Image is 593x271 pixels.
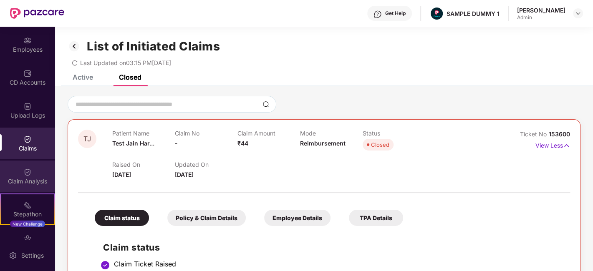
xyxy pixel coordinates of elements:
div: Get Help [385,10,406,17]
p: Mode [300,130,363,137]
h2: Claim status [103,241,562,254]
div: Admin [517,14,565,21]
div: Closed [371,141,389,149]
div: Stepathon [1,210,54,218]
div: Policy & Claim Details [167,210,246,226]
img: svg+xml;base64,PHN2ZyB4bWxucz0iaHR0cDovL3d3dy53My5vcmcvMjAwMC9zdmciIHdpZHRoPSIxNyIgaGVpZ2h0PSIxNy... [563,141,570,150]
img: svg+xml;base64,PHN2ZyBpZD0iVXBsb2FkX0xvZ3MiIGRhdGEtbmFtZT0iVXBsb2FkIExvZ3MiIHhtbG5zPSJodHRwOi8vd3... [23,102,32,110]
img: svg+xml;base64,PHN2ZyBpZD0iQ0RfQWNjb3VudHMiIGRhdGEtbmFtZT0iQ0QgQWNjb3VudHMiIHhtbG5zPSJodHRwOi8vd3... [23,69,32,78]
span: Last Updated on 03:15 PM[DATE] [80,59,171,66]
p: Claim Amount [237,130,300,137]
img: Pazcare_Alternative_logo-01-01.png [431,8,443,20]
p: Raised On [112,161,175,168]
img: svg+xml;base64,PHN2ZyBpZD0iU2V0dGluZy0yMHgyMCIgeG1sbnM9Imh0dHA6Ly93d3cudzMub3JnLzIwMDAvc3ZnIiB3aW... [9,251,17,260]
div: New Challenge [10,221,45,227]
p: Claim No [175,130,237,137]
span: [DATE] [175,171,194,178]
img: svg+xml;base64,PHN2ZyB4bWxucz0iaHR0cDovL3d3dy53My5vcmcvMjAwMC9zdmciIHdpZHRoPSIyMSIgaGVpZ2h0PSIyMC... [23,201,32,209]
p: Status [363,130,425,137]
div: Active [73,73,93,81]
div: SAMPLE DUMMY 1 [447,10,500,18]
h1: List of Initiated Claims [87,39,220,53]
div: Claim Ticket Raised [114,260,562,268]
p: Updated On [175,161,237,168]
span: [DATE] [112,171,131,178]
img: svg+xml;base64,PHN2ZyBpZD0iU2VhcmNoLTMyeDMyIiB4bWxucz0iaHR0cDovL3d3dy53My5vcmcvMjAwMC9zdmciIHdpZH... [262,101,269,108]
img: svg+xml;base64,PHN2ZyBpZD0iQ2xhaW0iIHhtbG5zPSJodHRwOi8vd3d3LnczLm9yZy8yMDAwL3N2ZyIgd2lkdGg9IjIwIi... [23,135,32,143]
img: svg+xml;base64,PHN2ZyB3aWR0aD0iMzIiIGhlaWdodD0iMzIiIHZpZXdCb3g9IjAgMCAzMiAzMiIgZmlsbD0ibm9uZSIgeG... [68,39,81,53]
span: TJ [83,135,91,143]
div: Settings [19,251,46,260]
div: Employee Details [264,210,331,226]
span: 153600 [549,130,570,138]
p: Patient Name [112,130,175,137]
img: svg+xml;base64,PHN2ZyBpZD0iRW5kb3JzZW1lbnRzIiB4bWxucz0iaHR0cDovL3d3dy53My5vcmcvMjAwMC9zdmciIHdpZH... [23,234,32,242]
div: Closed [119,73,141,81]
p: View Less [535,139,570,150]
span: redo [72,59,78,66]
img: svg+xml;base64,PHN2ZyBpZD0iRW1wbG95ZWVzIiB4bWxucz0iaHR0cDovL3d3dy53My5vcmcvMjAwMC9zdmciIHdpZHRoPS... [23,36,32,45]
img: svg+xml;base64,PHN2ZyBpZD0iQ2xhaW0iIHhtbG5zPSJodHRwOi8vd3d3LnczLm9yZy8yMDAwL3N2ZyIgd2lkdGg9IjIwIi... [23,168,32,176]
img: New Pazcare Logo [10,8,64,19]
img: svg+xml;base64,PHN2ZyBpZD0iSGVscC0zMngzMiIgeG1sbnM9Imh0dHA6Ly93d3cudzMub3JnLzIwMDAvc3ZnIiB3aWR0aD... [373,10,382,18]
div: Claim status [95,210,149,226]
img: svg+xml;base64,PHN2ZyBpZD0iU3RlcC1Eb25lLTMyeDMyIiB4bWxucz0iaHR0cDovL3d3dy53My5vcmcvMjAwMC9zdmciIH... [100,260,110,270]
img: svg+xml;base64,PHN2ZyBpZD0iRHJvcGRvd24tMzJ4MzIiIHhtbG5zPSJodHRwOi8vd3d3LnczLm9yZy8yMDAwL3N2ZyIgd2... [575,10,581,17]
span: - [175,140,178,147]
span: Ticket No [520,130,549,138]
div: TPA Details [349,210,403,226]
span: Reimbursement [300,140,346,147]
span: Test Jain Har... [112,140,154,147]
span: ₹44 [237,140,248,147]
div: [PERSON_NAME] [517,6,565,14]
